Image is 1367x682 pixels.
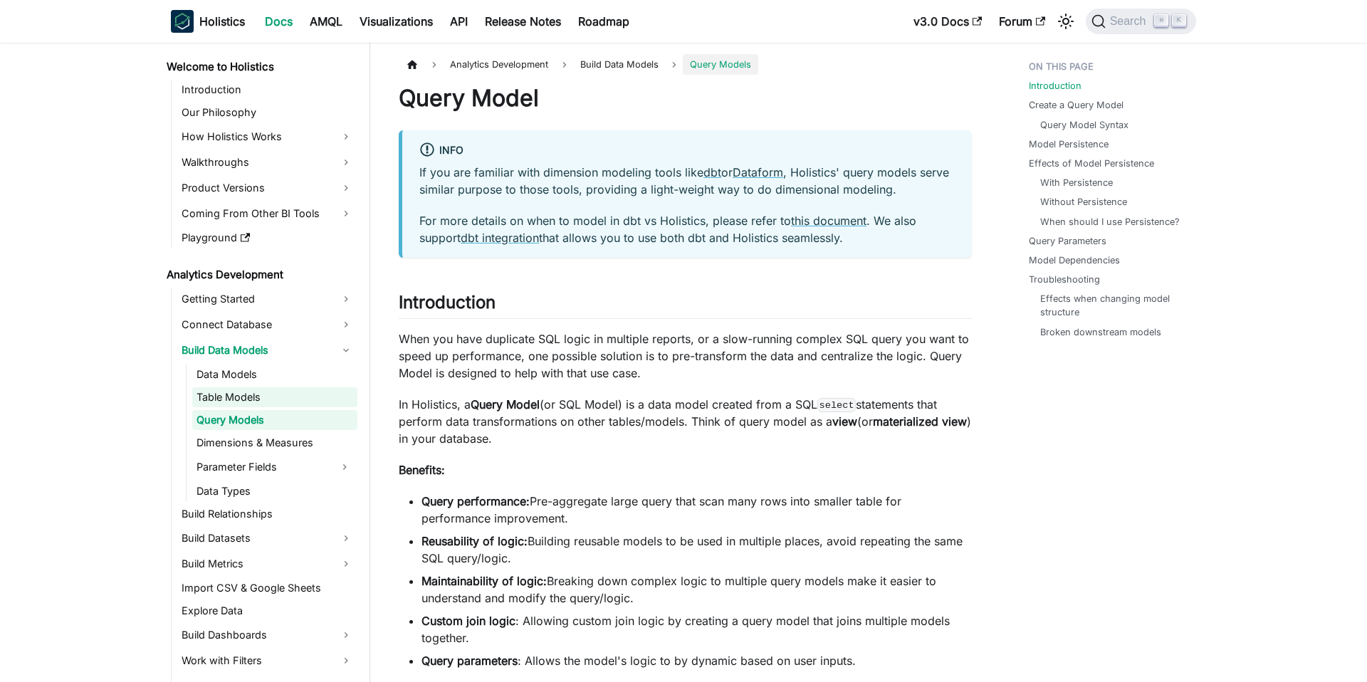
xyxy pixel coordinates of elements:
[1154,14,1168,27] kbd: ⌘
[419,212,955,246] p: For more details on when to model in dbt vs Holistics, please refer to . We also support that all...
[1040,292,1182,319] a: Effects when changing model structure
[421,572,972,607] li: Breaking down complex logic to multiple query models make it easier to understand and modify the ...
[421,493,972,527] li: Pre-aggregate large query that scan many rows into smaller table for performance improvement.
[832,414,857,429] strong: view
[421,612,972,646] li: : Allowing custom join logic by creating a query model that joins multiple models together.
[1040,195,1127,209] a: Without Persistence
[421,574,547,588] strong: Maintainability of logic:
[162,265,357,285] a: Analytics Development
[1086,9,1196,34] button: Search (Command+K)
[1040,215,1180,229] a: When should I use Persistence?
[1172,14,1186,27] kbd: K
[1054,10,1077,33] button: Switch between dark and light mode (currently light mode)
[733,165,783,179] a: Dataform
[905,10,990,33] a: v3.0 Docs
[1029,79,1081,93] a: Introduction
[177,601,357,621] a: Explore Data
[1029,137,1109,151] a: Model Persistence
[570,10,638,33] a: Roadmap
[192,481,357,501] a: Data Types
[399,54,426,75] a: Home page
[177,649,357,672] a: Work with Filters
[192,456,332,478] a: Parameter Fields
[399,84,972,112] h1: Query Model
[171,10,194,33] img: Holistics
[873,414,967,429] strong: materialized view
[399,54,972,75] nav: Breadcrumbs
[990,10,1054,33] a: Forum
[192,433,357,453] a: Dimensions & Measures
[177,578,357,598] a: Import CSV & Google Sheets
[162,57,357,77] a: Welcome to Holistics
[177,527,357,550] a: Build Datasets
[461,231,539,245] a: dbt integration
[399,292,972,319] h2: Introduction
[399,330,972,382] p: When you have duplicate SQL logic in multiple reports, or a slow-running complex SQL query you wa...
[177,103,357,122] a: Our Philosophy
[471,397,540,411] strong: Query Model
[421,652,972,669] li: : Allows the model's logic to by dynamic based on user inputs.
[791,214,866,228] a: this document
[177,151,357,174] a: Walkthroughs
[421,614,515,628] strong: Custom join logic
[177,624,357,646] a: Build Dashboards
[332,456,357,478] button: Expand sidebar category 'Parameter Fields'
[199,13,245,30] b: Holistics
[177,339,357,362] a: Build Data Models
[1029,253,1120,267] a: Model Dependencies
[177,177,357,199] a: Product Versions
[177,313,357,336] a: Connect Database
[421,494,530,508] strong: Query performance:
[683,54,758,75] span: Query Models
[177,228,357,248] a: Playground
[192,410,357,430] a: Query Models
[421,533,972,567] li: Building reusable models to be used in multiple places, avoid repeating the same SQL query/logic.
[171,10,245,33] a: HolisticsHolistics
[573,54,666,75] span: Build Data Models
[157,43,370,682] nav: Docs sidebar
[177,288,357,310] a: Getting Started
[177,125,357,148] a: How Holistics Works
[177,202,357,225] a: Coming From Other BI Tools
[419,164,955,198] p: If you are familiar with dimension modeling tools like or , Holistics' query models serve similar...
[177,80,357,100] a: Introduction
[192,387,357,407] a: Table Models
[476,10,570,33] a: Release Notes
[443,54,555,75] span: Analytics Development
[421,534,528,548] strong: Reusability of logic:
[1029,273,1100,286] a: Troubleshooting
[817,398,856,412] code: select
[441,10,476,33] a: API
[1029,98,1124,112] a: Create a Query Model
[1106,15,1155,28] span: Search
[421,654,518,668] strong: Query parameters
[1040,176,1113,189] a: With Persistence
[301,10,351,33] a: AMQL
[192,364,357,384] a: Data Models
[1029,234,1106,248] a: Query Parameters
[1040,118,1128,132] a: Query Model Syntax
[351,10,441,33] a: Visualizations
[703,165,721,179] a: dbt
[419,142,955,160] div: info
[177,504,357,524] a: Build Relationships
[1029,157,1154,170] a: Effects of Model Persistence
[1040,325,1161,339] a: Broken downstream models
[399,396,972,447] p: In Holistics, a (or SQL Model) is a data model created from a SQL statements that perform data tr...
[399,463,445,477] strong: Benefits:
[256,10,301,33] a: Docs
[177,552,357,575] a: Build Metrics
